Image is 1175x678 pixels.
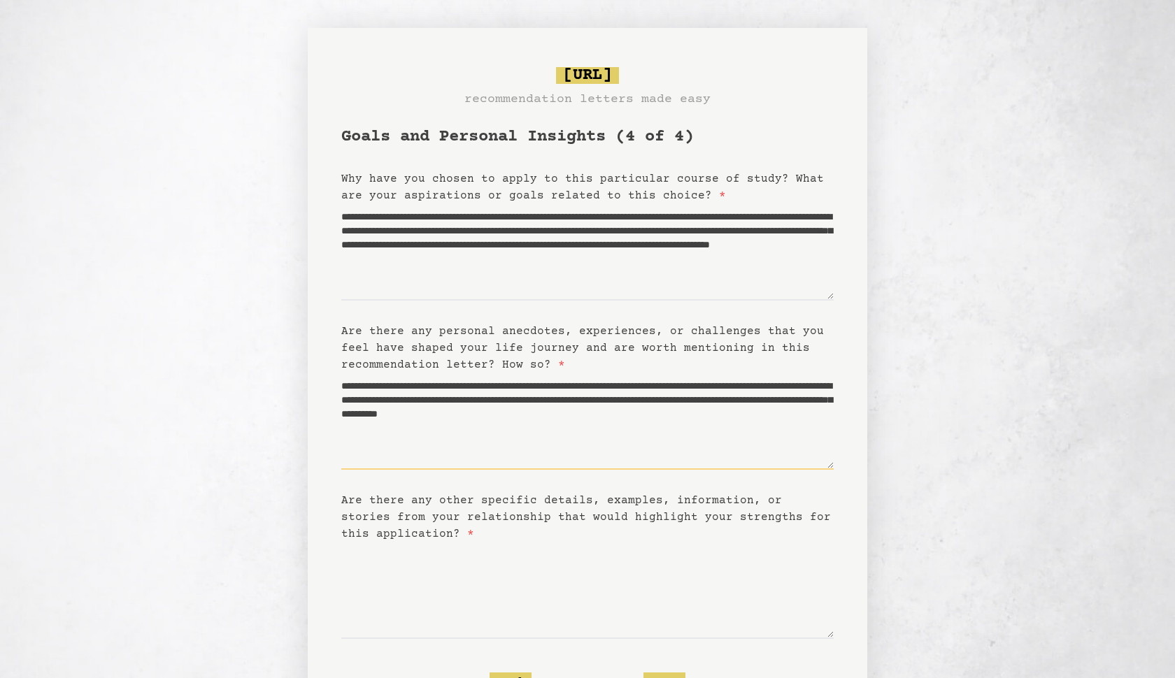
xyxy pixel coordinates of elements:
span: [URL] [556,67,619,84]
h3: recommendation letters made easy [464,89,711,109]
label: Are there any personal anecdotes, experiences, or challenges that you feel have shaped your life ... [341,325,824,371]
label: Are there any other specific details, examples, information, or stories from your relationship th... [341,494,831,540]
label: Why have you chosen to apply to this particular course of study? What are your aspirations or goa... [341,173,824,202]
h1: Goals and Personal Insights (4 of 4) [341,126,834,148]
